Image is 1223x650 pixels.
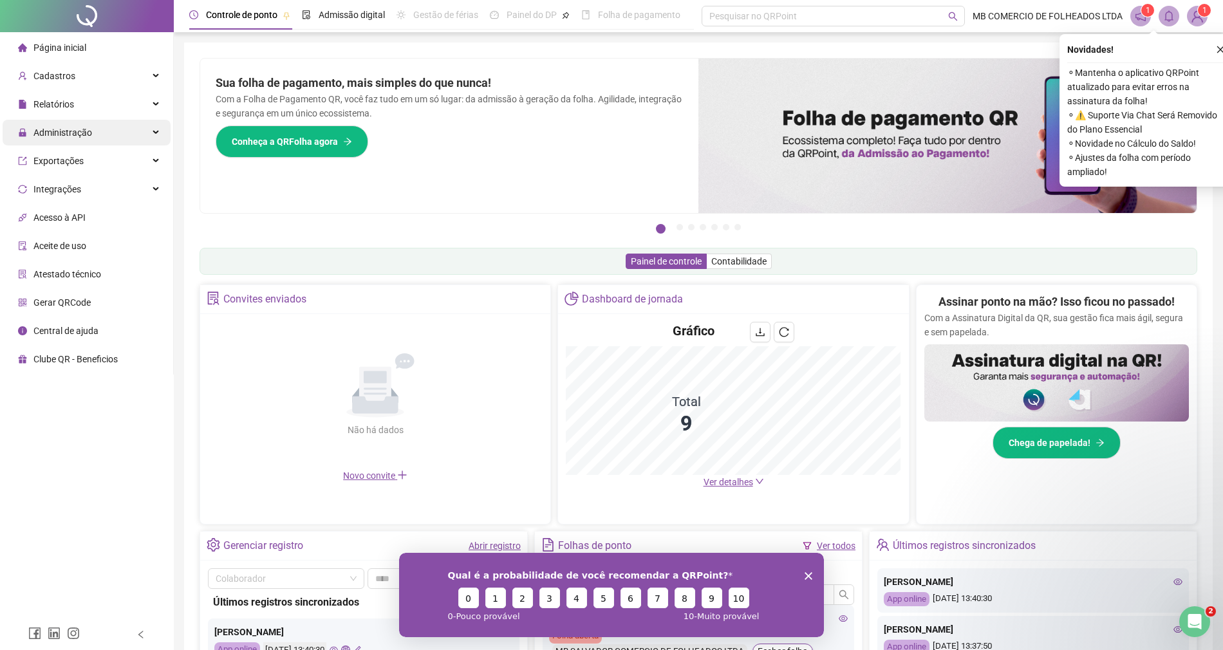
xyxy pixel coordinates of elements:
button: 3 [688,224,695,230]
sup: Atualize o seu contato no menu Meus Dados [1198,4,1211,17]
span: 2 [1206,606,1216,617]
span: 1 [1146,6,1150,15]
div: Dashboard de jornada [582,288,683,310]
span: Página inicial [33,42,86,53]
span: solution [207,292,220,305]
span: Admissão digital [319,10,385,20]
span: gift [18,355,27,364]
span: file [18,100,27,109]
span: left [136,630,145,639]
span: plus [397,470,407,480]
button: 1 [656,224,666,234]
span: facebook [28,627,41,640]
span: Gerar QRCode [33,297,91,308]
span: book [581,10,590,19]
span: eye [1173,577,1182,586]
span: Painel de controle [631,256,702,266]
span: Exportações [33,156,84,166]
iframe: Intercom live chat [1179,606,1210,637]
button: 6 [723,224,729,230]
p: Com a Folha de Pagamento QR, você faz tudo em um só lugar: da admissão à geração da folha. Agilid... [216,92,683,120]
span: user-add [18,71,27,80]
span: MB COMERCIO DE FOLHEADOS LTDA [973,9,1123,23]
span: eye [839,614,848,623]
img: banner%2F8d14a306-6205-4263-8e5b-06e9a85ad873.png [698,59,1197,213]
span: Clube QR - Beneficios [33,354,118,364]
iframe: Pesquisa da QRPoint [399,553,824,637]
span: pushpin [562,12,570,19]
span: api [18,213,27,222]
span: instagram [67,627,80,640]
div: App online [884,592,929,607]
span: download [755,327,765,337]
span: team [876,538,890,552]
span: sync [18,185,27,194]
span: audit [18,241,27,250]
span: linkedin [48,627,61,640]
span: search [839,590,849,600]
span: qrcode [18,298,27,307]
span: pie-chart [565,292,578,305]
div: Gerenciar registro [223,535,303,557]
div: [DATE] 13:40:30 [884,592,1182,607]
span: search [948,12,958,21]
span: Folha de pagamento [598,10,680,20]
p: Com a Assinatura Digital da QR, sua gestão fica mais ágil, segura e sem papelada. [924,311,1189,339]
span: sun [397,10,406,19]
span: filter [803,541,812,550]
div: [PERSON_NAME] [214,625,513,639]
button: 5 [711,224,718,230]
h2: Assinar ponto na mão? Isso ficou no passado! [938,293,1175,311]
span: Cadastros [33,71,75,81]
span: setting [207,538,220,552]
a: Abrir registro [469,541,521,551]
span: Chega de papelada! [1009,436,1090,450]
sup: 1 [1141,4,1154,17]
span: 1 [1202,6,1207,15]
button: 7 [734,224,741,230]
div: [PERSON_NAME] [884,622,1182,636]
span: eye [1173,625,1182,634]
button: 2 [677,224,683,230]
span: notification [1135,10,1146,22]
span: Conheça a QRFolha agora [232,135,338,149]
span: Integrações [33,184,81,194]
div: Últimos registros sincronizados [893,535,1036,557]
h4: Gráfico [673,322,714,340]
span: reload [779,327,789,337]
span: Novo convite [343,470,407,481]
span: Acesso à API [33,212,86,223]
button: 4 [700,224,706,230]
div: Não há dados [316,423,434,437]
span: down [755,477,764,486]
a: Ver todos [817,541,855,551]
span: Relatórios [33,99,74,109]
span: file-done [302,10,311,19]
span: Central de ajuda [33,326,98,336]
span: export [18,156,27,165]
span: bell [1163,10,1175,22]
img: 86557 [1188,6,1207,26]
span: Painel do DP [507,10,557,20]
span: lock [18,128,27,137]
span: Ver detalhes [704,477,753,487]
span: clock-circle [189,10,198,19]
span: Administração [33,127,92,138]
span: arrow-right [343,137,352,146]
span: dashboard [490,10,499,19]
span: Contabilidade [711,256,767,266]
span: Atestado técnico [33,269,101,279]
div: Últimos registros sincronizados [213,594,514,610]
